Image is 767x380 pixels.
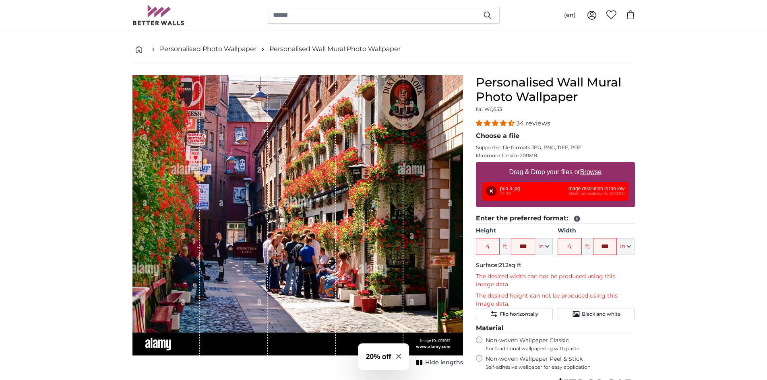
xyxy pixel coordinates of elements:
span: in [620,242,625,251]
span: Self-adhesive wallpaper for easy application [486,364,635,370]
h1: Personalised Wall Mural Photo Wallpaper [476,75,635,104]
span: Nr. WQ553 [476,106,502,112]
p: Maximum file size 200MB. [476,152,635,159]
img: Betterwalls [132,5,185,25]
label: Height [476,227,553,235]
span: 4.32 stars [476,119,516,127]
button: Black and white [558,308,635,320]
button: Flip horizontally [476,308,553,320]
u: Browse [580,168,602,175]
span: Flip horizontally [500,311,538,317]
button: in [535,238,553,255]
nav: breadcrumbs [132,36,635,62]
button: in [617,238,635,255]
legend: Enter the preferred format: [476,214,635,224]
legend: Material [476,323,635,333]
p: Supported file formats JPG, PNG, TIFF, PDF [476,144,635,151]
span: in [538,242,544,251]
p: The desired width can not be produced using this image data. [476,273,635,289]
span: Hide lengths [425,359,463,367]
button: (en) [558,8,582,23]
legend: Choose a file [476,131,635,141]
p: The desired height can not be produced using this image data. [476,292,635,308]
label: Drag & Drop your files or [506,164,604,180]
span: ft [500,238,511,255]
a: Personalised Photo Wallpaper [160,44,256,54]
span: For traditional wallpapering with paste [486,345,635,352]
span: Black and white [582,311,620,317]
button: Hide lengths [414,357,463,368]
span: ft [582,238,593,255]
div: 1 of 1 [132,75,463,368]
label: Non-woven Wallpaper Classic [486,337,635,352]
span: 34 reviews [516,119,550,127]
span: 21.2sq ft [499,261,521,269]
a: Personalised Wall Mural Photo Wallpaper [269,44,401,54]
label: Non-woven Wallpaper Peel & Stick [486,355,635,370]
label: Width [558,227,635,235]
p: Surface: [476,261,635,269]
